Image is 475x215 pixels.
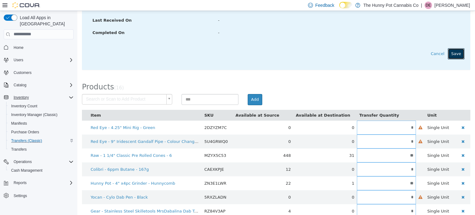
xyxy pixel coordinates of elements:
[274,198,277,203] span: 0
[9,120,74,127] span: Manifests
[6,110,76,119] button: Inventory Manager (Classic)
[11,130,39,135] span: Purchase Orders
[13,198,134,203] a: Gear - Stainless Steel Skilletools MrsDabalina Dab Tool - 1pc
[274,128,277,133] span: 0
[11,192,29,200] a: Settings
[9,128,42,136] a: Purchase Orders
[127,156,147,161] span: CAEXKPJE
[37,74,47,80] small: ( )
[11,121,27,126] span: Manifests
[11,158,74,166] span: Operations
[11,56,26,64] button: Users
[5,84,87,93] span: Search or Scan to Add Product
[11,81,74,89] span: Catalog
[39,74,45,80] span: 16
[9,146,74,153] span: Transfers
[6,136,76,145] button: Transfers (Classic)
[208,170,214,175] span: 22
[9,111,60,118] a: Inventory Manager (Classic)
[9,167,45,174] a: Cash Management
[14,45,24,50] span: Home
[381,168,391,177] button: Delete
[9,102,40,110] a: Inventory Count
[13,170,98,175] a: Hunny Pot - 4" x4pc Grinder - Hunnycomb
[1,191,76,200] button: Settings
[1,157,76,166] button: Operations
[1,81,76,89] button: Catalog
[350,170,372,175] span: Single Unit
[127,170,149,175] span: ZN3E1LWR
[274,184,277,189] span: 0
[339,2,352,8] input: Dark Mode
[11,179,29,187] button: Reports
[11,81,29,89] button: Catalog
[11,94,31,101] button: Inventory
[11,179,74,187] span: Reports
[381,196,391,205] button: Delete
[425,2,432,9] div: Darrel Engleby
[14,159,32,164] span: Operations
[12,2,40,8] img: Cova
[9,167,74,174] span: Cash Management
[211,114,213,119] span: 0
[9,111,74,118] span: Inventory Manager (Classic)
[9,137,74,144] span: Transfers (Classic)
[13,114,78,119] a: Red Eye - 4.25" Mini Rig - Green
[13,128,123,133] a: Red Eye - 9" Iridescent Gandalf Pipe - Colour Changing
[218,101,274,108] button: Available at Destination
[9,137,45,144] a: Transfers (Classic)
[9,102,74,110] span: Inventory Count
[350,37,370,49] button: Cancel
[350,101,361,108] button: Unit
[14,70,32,75] span: Customers
[341,184,345,188] i: Not enough quantity available at source.
[350,142,372,147] span: Single Unit
[136,19,387,25] div: -
[272,142,277,147] span: 31
[11,104,37,109] span: Inventory Count
[136,6,387,13] div: -
[341,129,345,133] i: Not enough quantity available at source.
[341,115,345,119] i: Not enough quantity available at source.
[363,2,418,9] p: The Hunny Pot Cannabis Co
[127,198,148,203] span: RZ84V3AP
[274,156,277,161] span: 0
[11,168,42,173] span: Cash Management
[13,156,71,161] a: Colibri - 6ppm Butane - 167g
[11,94,74,101] span: Inventory
[11,158,34,166] button: Operations
[127,184,149,189] span: 5RXZLADN
[13,184,71,189] a: Yocan - Cylo Dab Pen - Black
[14,180,27,185] span: Reports
[5,72,37,80] span: Products
[6,166,76,175] button: Cash Management
[9,146,29,153] a: Transfers
[211,198,213,203] span: 4
[6,102,76,110] button: Inventory Count
[127,142,149,147] span: MZYX5C53
[1,178,76,187] button: Reports
[14,193,27,198] span: Settings
[13,101,25,108] button: Item
[274,170,277,175] span: 1
[158,101,203,108] button: Available at Source
[350,184,372,189] span: Single Unit
[381,126,391,135] button: Delete
[350,198,372,203] span: Single Unit
[6,145,76,154] button: Transfers
[350,128,372,133] span: Single Unit
[11,19,136,25] label: Completed On
[11,44,26,51] a: Home
[426,2,431,9] span: DE
[1,93,76,102] button: Inventory
[14,83,26,88] span: Catalog
[11,147,27,152] span: Transfers
[11,69,74,76] span: Customers
[381,154,391,163] button: Delete
[282,101,323,108] button: Transfer Quantity
[5,83,95,94] a: Search or Scan to Add Product
[350,156,372,161] span: Single Unit
[6,128,76,136] button: Purchase Orders
[274,114,277,119] span: 0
